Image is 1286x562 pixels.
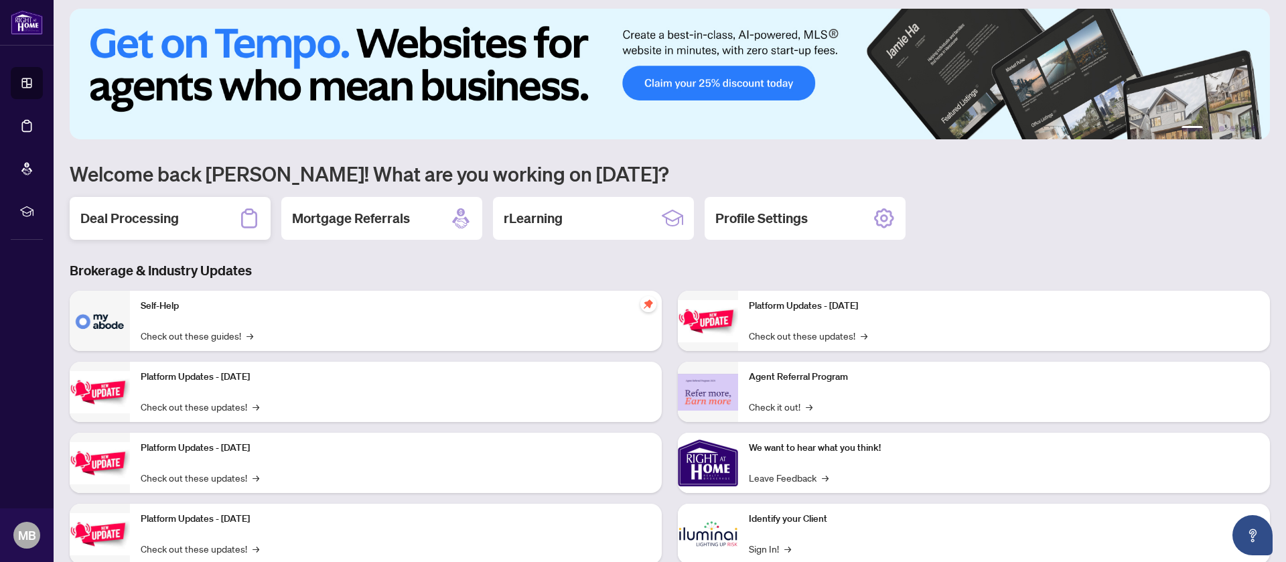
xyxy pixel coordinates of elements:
[141,441,651,455] p: Platform Updates - [DATE]
[806,399,812,414] span: →
[70,513,130,555] img: Platform Updates - July 8, 2025
[141,299,651,313] p: Self-Help
[70,261,1270,280] h3: Brokerage & Industry Updates
[1251,126,1257,131] button: 6
[749,441,1259,455] p: We want to hear what you think!
[861,328,867,343] span: →
[141,541,259,556] a: Check out these updates!→
[822,470,829,485] span: →
[70,291,130,351] img: Self-Help
[70,442,130,484] img: Platform Updates - July 21, 2025
[749,299,1259,313] p: Platform Updates - [DATE]
[141,470,259,485] a: Check out these updates!→
[253,541,259,556] span: →
[1208,126,1214,131] button: 2
[749,370,1259,384] p: Agent Referral Program
[70,161,1270,186] h1: Welcome back [PERSON_NAME]! What are you working on [DATE]?
[749,399,812,414] a: Check it out!→
[18,526,36,545] span: MB
[749,328,867,343] a: Check out these updates!→
[141,328,253,343] a: Check out these guides!→
[246,328,253,343] span: →
[749,512,1259,526] p: Identify your Client
[141,399,259,414] a: Check out these updates!→
[1182,126,1203,131] button: 1
[1240,126,1246,131] button: 5
[1230,126,1235,131] button: 4
[504,209,563,228] h2: rLearning
[678,300,738,342] img: Platform Updates - June 23, 2025
[784,541,791,556] span: →
[70,371,130,413] img: Platform Updates - September 16, 2025
[678,433,738,493] img: We want to hear what you think!
[253,470,259,485] span: →
[11,10,43,35] img: logo
[80,209,179,228] h2: Deal Processing
[70,9,1270,139] img: Slide 0
[253,399,259,414] span: →
[715,209,808,228] h2: Profile Settings
[1219,126,1224,131] button: 3
[141,370,651,384] p: Platform Updates - [DATE]
[749,541,791,556] a: Sign In!→
[292,209,410,228] h2: Mortgage Referrals
[141,512,651,526] p: Platform Updates - [DATE]
[678,374,738,411] img: Agent Referral Program
[749,470,829,485] a: Leave Feedback→
[640,296,656,312] span: pushpin
[1232,515,1273,555] button: Open asap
